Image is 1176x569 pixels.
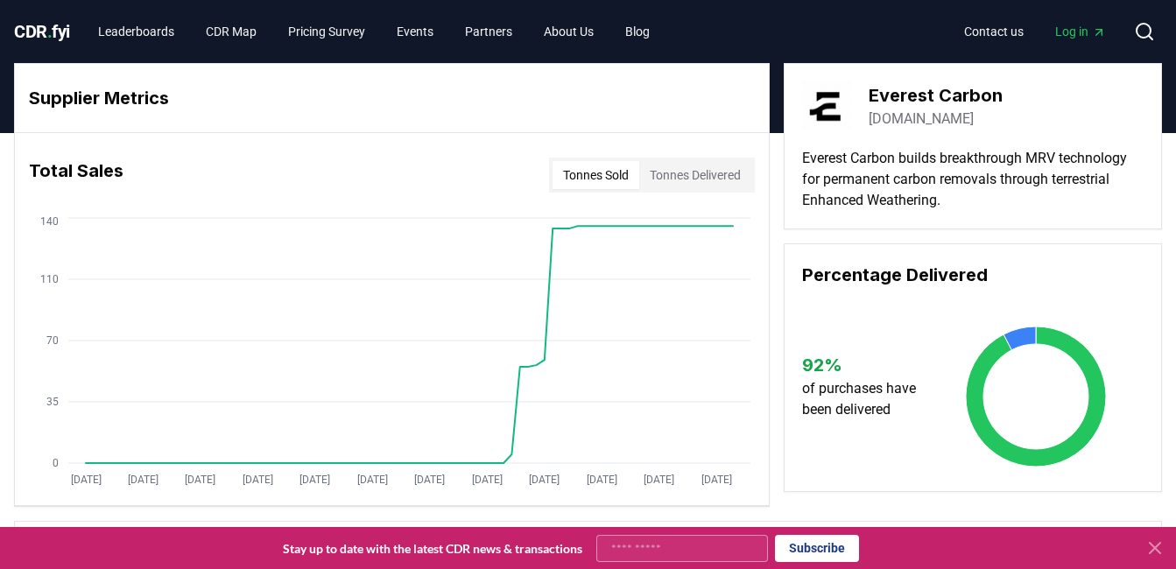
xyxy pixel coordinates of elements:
tspan: [DATE] [71,474,102,486]
a: Pricing Survey [274,16,379,47]
button: Tonnes Sold [553,161,639,189]
tspan: [DATE] [529,474,560,486]
a: Leaderboards [84,16,188,47]
tspan: [DATE] [587,474,617,486]
tspan: [DATE] [644,474,674,486]
a: Events [383,16,447,47]
span: Log in [1055,23,1106,40]
p: of purchases have been delivered [802,378,931,420]
button: Tonnes Delivered [639,161,751,189]
a: CDR Map [192,16,271,47]
tspan: [DATE] [185,474,215,486]
a: CDR.fyi [14,19,70,44]
tspan: [DATE] [243,474,273,486]
tspan: [DATE] [128,474,158,486]
h3: Percentage Delivered [802,262,1144,288]
a: Log in [1041,16,1120,47]
a: Blog [611,16,664,47]
tspan: 110 [40,273,59,285]
tspan: [DATE] [299,474,330,486]
nav: Main [950,16,1120,47]
tspan: 0 [53,457,59,469]
tspan: [DATE] [701,474,732,486]
h3: Everest Carbon [869,82,1003,109]
tspan: 35 [46,396,59,408]
h3: Supplier Metrics [29,85,755,111]
a: Partners [451,16,526,47]
img: Everest Carbon-logo [802,81,851,130]
span: . [47,21,53,42]
a: Contact us [950,16,1038,47]
tspan: [DATE] [472,474,503,486]
a: [DOMAIN_NAME] [869,109,974,130]
tspan: [DATE] [357,474,388,486]
p: Everest Carbon builds breakthrough MRV technology for permanent carbon removals through terrestri... [802,148,1144,211]
span: CDR fyi [14,21,70,42]
tspan: 70 [46,334,59,347]
nav: Main [84,16,664,47]
h3: Total Sales [29,158,123,193]
a: About Us [530,16,608,47]
h3: 92 % [802,352,931,378]
tspan: 140 [40,215,59,228]
tspan: [DATE] [414,474,445,486]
